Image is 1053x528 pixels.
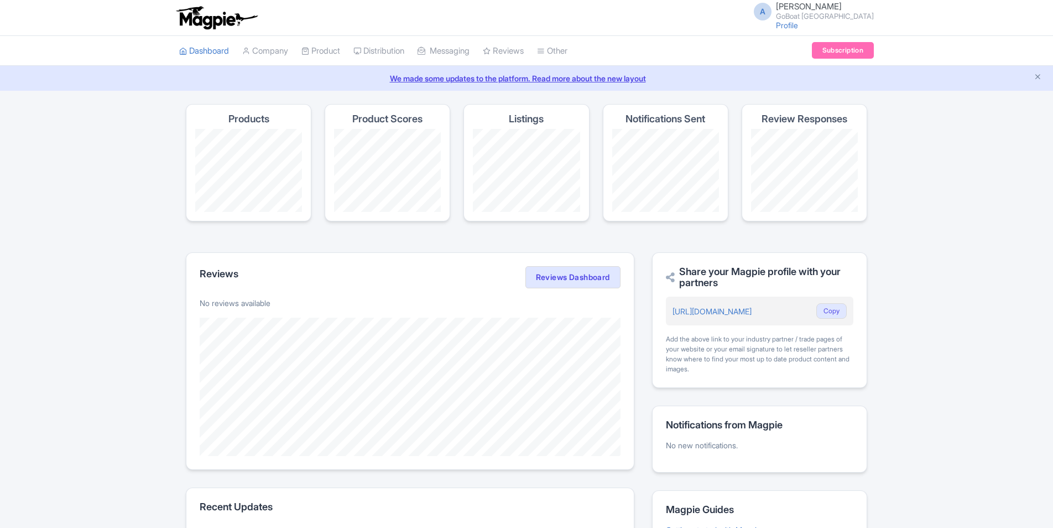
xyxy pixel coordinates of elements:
h4: Review Responses [762,113,847,125]
a: Subscription [812,42,874,59]
a: Other [537,36,567,66]
a: A [PERSON_NAME] GoBoat [GEOGRAPHIC_DATA] [747,2,874,20]
span: A [754,3,771,20]
a: Company [242,36,288,66]
p: No new notifications. [666,439,853,451]
h2: Share your Magpie profile with your partners [666,266,853,288]
h4: Listings [509,113,544,125]
button: Close announcement [1034,71,1042,84]
small: GoBoat [GEOGRAPHIC_DATA] [776,13,874,20]
img: logo-ab69f6fb50320c5b225c76a69d11143b.png [174,6,259,30]
span: [PERSON_NAME] [776,1,842,12]
a: Dashboard [179,36,229,66]
a: We made some updates to the platform. Read more about the new layout [7,73,1046,84]
div: Add the above link to your industry partner / trade pages of your website or your email signature... [666,334,853,374]
h4: Products [228,113,269,125]
a: [URL][DOMAIN_NAME] [673,307,752,316]
h2: Notifications from Magpie [666,420,853,431]
h2: Recent Updates [200,501,621,513]
h4: Notifications Sent [625,113,705,125]
h4: Product Scores [352,113,423,125]
button: Copy [816,303,847,319]
h2: Magpie Guides [666,504,853,515]
a: Distribution [353,36,404,66]
h2: Reviews [200,268,238,279]
a: Profile [776,20,798,30]
a: Reviews [483,36,524,66]
a: Product [301,36,340,66]
a: Reviews Dashboard [525,266,621,288]
a: Messaging [418,36,470,66]
p: No reviews available [200,297,621,309]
